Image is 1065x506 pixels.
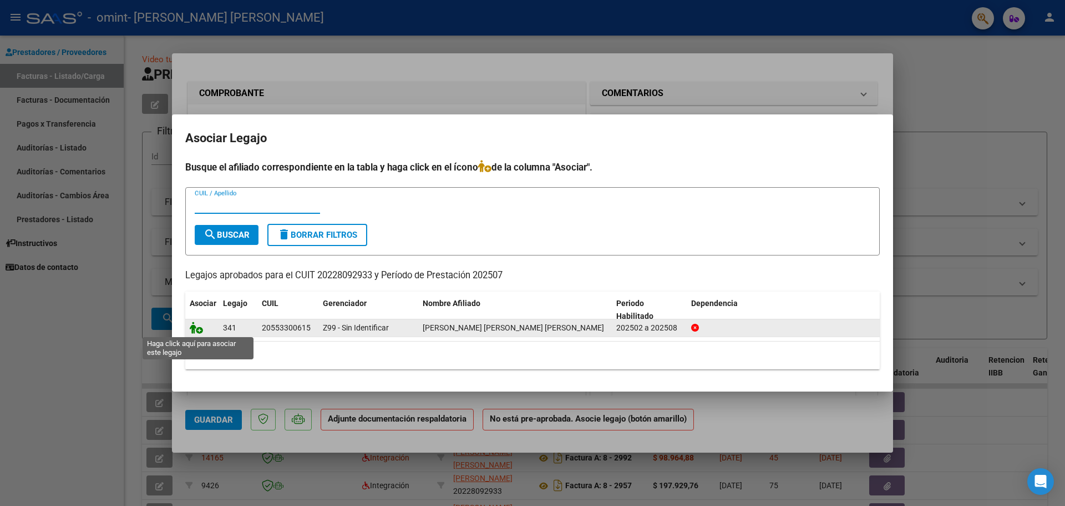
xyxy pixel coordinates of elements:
span: Asociar [190,299,216,308]
span: LOPEZ PRIETO TOMAS MANUEL [423,323,604,332]
datatable-header-cell: CUIL [257,292,318,328]
span: Borrar Filtros [277,230,357,240]
h2: Asociar Legajo [185,128,880,149]
div: Open Intercom Messenger [1027,468,1054,495]
datatable-header-cell: Asociar [185,292,219,328]
span: Legajo [223,299,247,308]
span: Gerenciador [323,299,367,308]
datatable-header-cell: Gerenciador [318,292,418,328]
span: 341 [223,323,236,332]
datatable-header-cell: Periodo Habilitado [612,292,687,328]
span: Nombre Afiliado [423,299,480,308]
div: 20553300615 [262,322,311,334]
button: Buscar [195,225,258,245]
span: Z99 - Sin Identificar [323,323,389,332]
mat-icon: search [204,228,217,241]
span: Buscar [204,230,250,240]
span: Periodo Habilitado [616,299,653,320]
mat-icon: delete [277,228,291,241]
datatable-header-cell: Legajo [219,292,257,328]
p: Legajos aprobados para el CUIT 20228092933 y Período de Prestación 202507 [185,269,880,283]
div: 1 registros [185,342,880,369]
div: 202502 a 202508 [616,322,682,334]
span: Dependencia [691,299,738,308]
span: CUIL [262,299,278,308]
datatable-header-cell: Dependencia [687,292,880,328]
button: Borrar Filtros [267,224,367,246]
h4: Busque el afiliado correspondiente en la tabla y haga click en el ícono de la columna "Asociar". [185,160,880,174]
datatable-header-cell: Nombre Afiliado [418,292,612,328]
